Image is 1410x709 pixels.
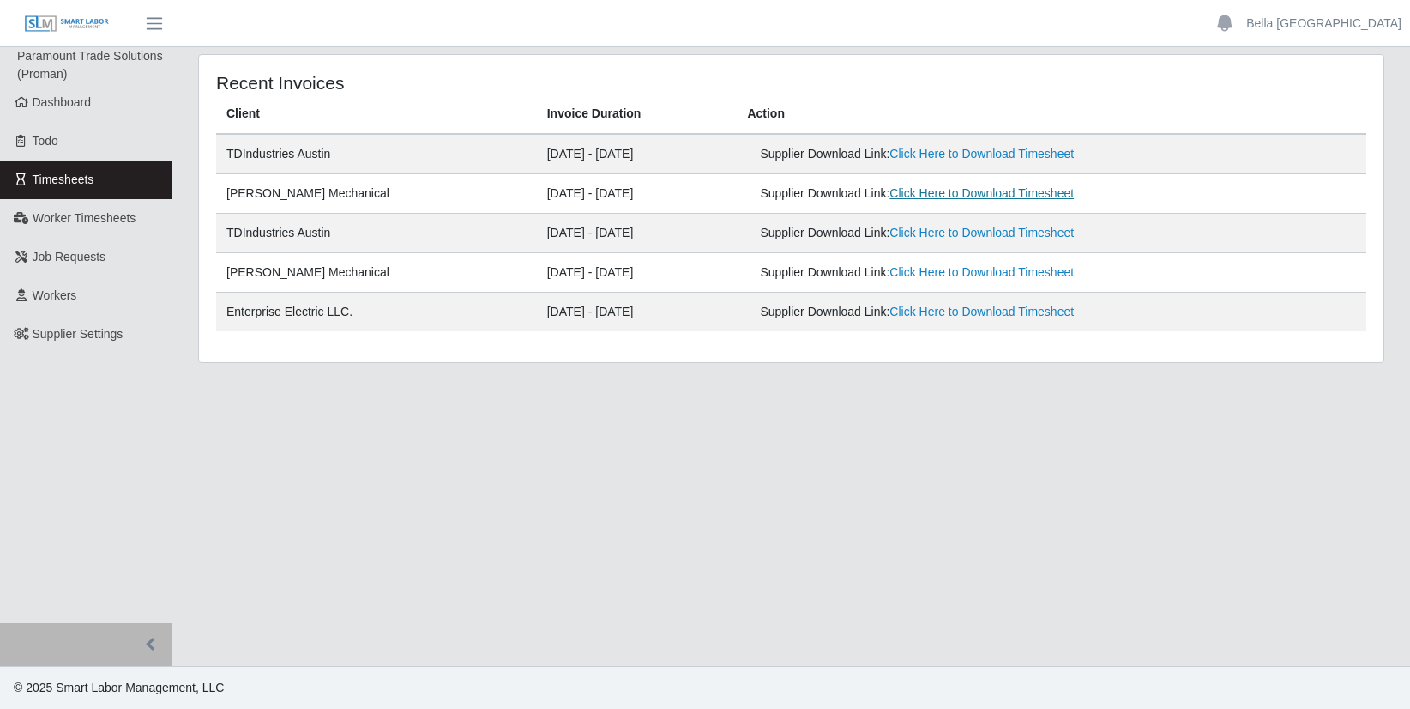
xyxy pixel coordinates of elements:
a: Click Here to Download Timesheet [889,186,1074,200]
th: Client [216,94,537,135]
td: TDIndustries Austin [216,134,537,174]
td: [DATE] - [DATE] [537,174,738,214]
span: Worker Timesheets [33,211,136,225]
span: Supplier Settings [33,327,124,341]
th: Action [737,94,1366,135]
span: Timesheets [33,173,94,186]
a: Click Here to Download Timesheet [889,305,1074,318]
td: [DATE] - [DATE] [537,214,738,253]
td: Enterprise Electric LLC. [216,293,537,332]
span: © 2025 Smart Labor Management, LLC [14,681,224,694]
h4: Recent Invoices [216,72,680,94]
td: [DATE] - [DATE] [537,293,738,332]
td: [PERSON_NAME] Mechanical [216,174,537,214]
td: [DATE] - [DATE] [537,253,738,293]
span: Job Requests [33,250,106,264]
div: Supplier Download Link: [760,145,1140,163]
a: Click Here to Download Timesheet [889,226,1074,239]
a: Click Here to Download Timesheet [889,147,1074,161]
img: SLM Logo [24,15,110,33]
a: Click Here to Download Timesheet [889,265,1074,279]
td: [PERSON_NAME] Mechanical [216,253,537,293]
span: Paramount Trade Solutions (Proman) [17,49,163,81]
div: Supplier Download Link: [760,224,1140,242]
span: Todo [33,134,58,148]
a: Bella [GEOGRAPHIC_DATA] [1246,15,1401,33]
td: TDIndustries Austin [216,214,537,253]
div: Supplier Download Link: [760,185,1140,203]
span: Dashboard [33,95,92,109]
div: Supplier Download Link: [760,264,1140,282]
td: [DATE] - [DATE] [537,134,738,174]
th: Invoice Duration [537,94,738,135]
span: Workers [33,288,77,302]
div: Supplier Download Link: [760,303,1140,321]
